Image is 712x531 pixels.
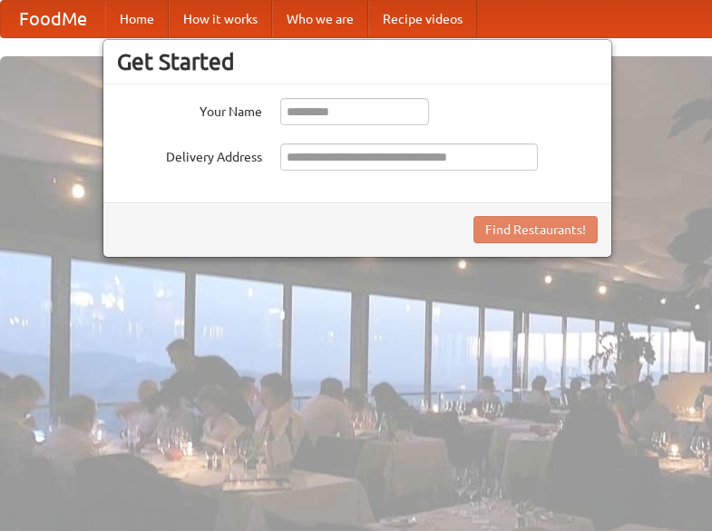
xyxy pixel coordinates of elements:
[117,48,598,75] h3: Get Started
[1,1,105,37] a: FoodMe
[105,1,169,37] a: Home
[368,1,477,37] a: Recipe videos
[117,143,262,166] label: Delivery Address
[117,98,262,121] label: Your Name
[473,216,598,243] button: Find Restaurants!
[272,1,368,37] a: Who we are
[169,1,272,37] a: How it works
